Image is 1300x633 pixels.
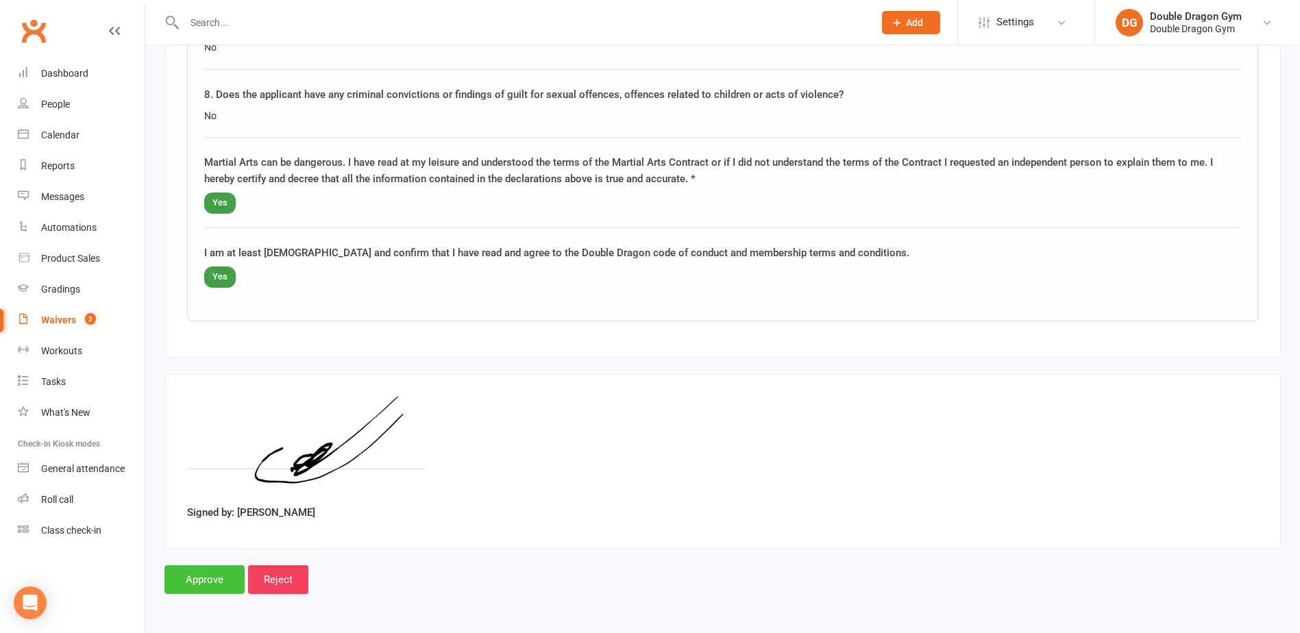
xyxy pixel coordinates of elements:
[996,7,1034,38] span: Settings
[18,367,145,397] a: Tasks
[187,504,315,521] label: Signed by: [PERSON_NAME]
[18,212,145,243] a: Automations
[204,40,1241,55] div: No
[41,253,100,264] div: Product Sales
[180,13,864,32] input: Search...
[18,336,145,367] a: Workouts
[41,314,76,325] div: Waivers
[18,89,145,120] a: People
[18,182,145,212] a: Messages
[41,160,75,171] div: Reports
[41,463,125,474] div: General attendance
[41,284,80,295] div: Gradings
[18,515,145,546] a: Class kiosk mode
[41,376,66,387] div: Tasks
[1150,23,1242,35] div: Double Dragon Gym
[18,484,145,515] a: Roll call
[41,494,73,505] div: Roll call
[164,565,245,594] input: Approve
[204,86,1241,103] div: 8. Does the applicant have any criminal convictions or findings of guilt for sexual offences, off...
[41,68,88,79] div: Dashboard
[187,397,427,499] img: image1760429026.png
[882,11,940,34] button: Add
[906,17,923,28] span: Add
[41,99,70,110] div: People
[18,58,145,89] a: Dashboard
[204,266,236,288] span: Yes
[41,407,90,418] div: What's New
[1150,10,1242,23] div: Double Dragon Gym
[1116,9,1143,36] div: DG
[248,565,308,594] input: Reject
[85,313,96,325] span: 2
[41,129,79,140] div: Calendar
[204,245,1241,261] div: I am at least [DEMOGRAPHIC_DATA] and confirm that I have read and agree to the Double Dragon code...
[41,222,97,233] div: Automations
[41,191,84,202] div: Messages
[204,193,236,214] span: Yes
[18,305,145,336] a: Waivers 2
[18,243,145,274] a: Product Sales
[41,525,101,536] div: Class check-in
[41,345,82,356] div: Workouts
[18,274,145,305] a: Gradings
[18,120,145,151] a: Calendar
[18,454,145,484] a: General attendance kiosk mode
[16,14,51,48] a: Clubworx
[204,108,1241,123] div: No
[204,154,1241,187] div: Martial Arts can be dangerous. I have read at my leisure and understood the terms of the Martial ...
[18,397,145,428] a: What's New
[18,151,145,182] a: Reports
[14,586,47,619] div: Open Intercom Messenger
